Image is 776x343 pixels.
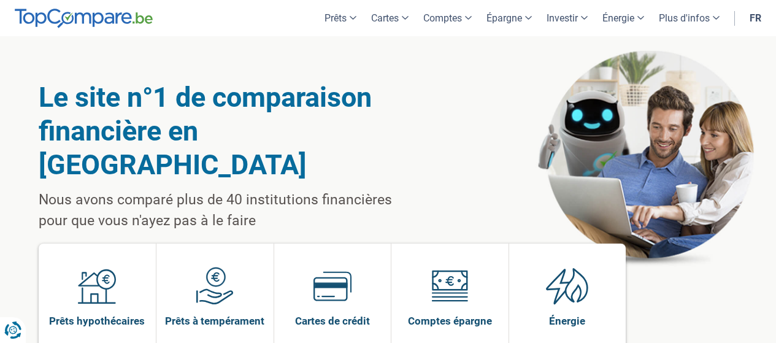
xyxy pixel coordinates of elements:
[78,267,116,305] img: Prêts hypothécaires
[15,9,153,28] img: TopCompare
[39,80,423,182] h1: Le site n°1 de comparaison financière en [GEOGRAPHIC_DATA]
[165,314,264,328] span: Prêts à tempérament
[39,190,423,231] p: Nous avons comparé plus de 40 institutions financières pour que vous n'ayez pas à le faire
[49,314,145,328] span: Prêts hypothécaires
[196,267,234,305] img: Prêts à tempérament
[408,314,492,328] span: Comptes épargne
[546,267,589,305] img: Énergie
[313,267,352,305] img: Cartes de crédit
[431,267,469,305] img: Comptes épargne
[295,314,370,328] span: Cartes de crédit
[549,314,585,328] span: Énergie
